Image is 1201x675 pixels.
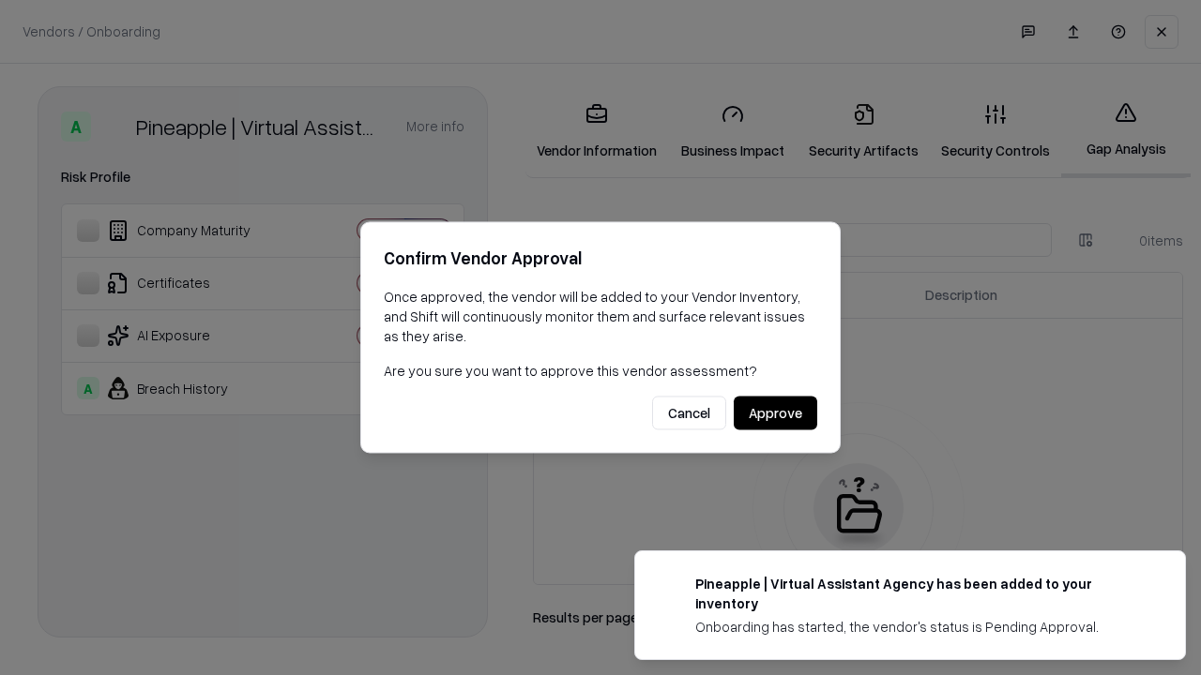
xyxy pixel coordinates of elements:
[384,361,817,381] p: Are you sure you want to approve this vendor assessment?
[652,397,726,430] button: Cancel
[695,617,1140,637] div: Onboarding has started, the vendor's status is Pending Approval.
[384,287,817,346] p: Once approved, the vendor will be added to your Vendor Inventory, and Shift will continuously mon...
[695,574,1140,613] div: Pineapple | Virtual Assistant Agency has been added to your inventory
[384,245,817,272] h2: Confirm Vendor Approval
[734,397,817,430] button: Approve
[658,574,680,596] img: trypineapple.com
